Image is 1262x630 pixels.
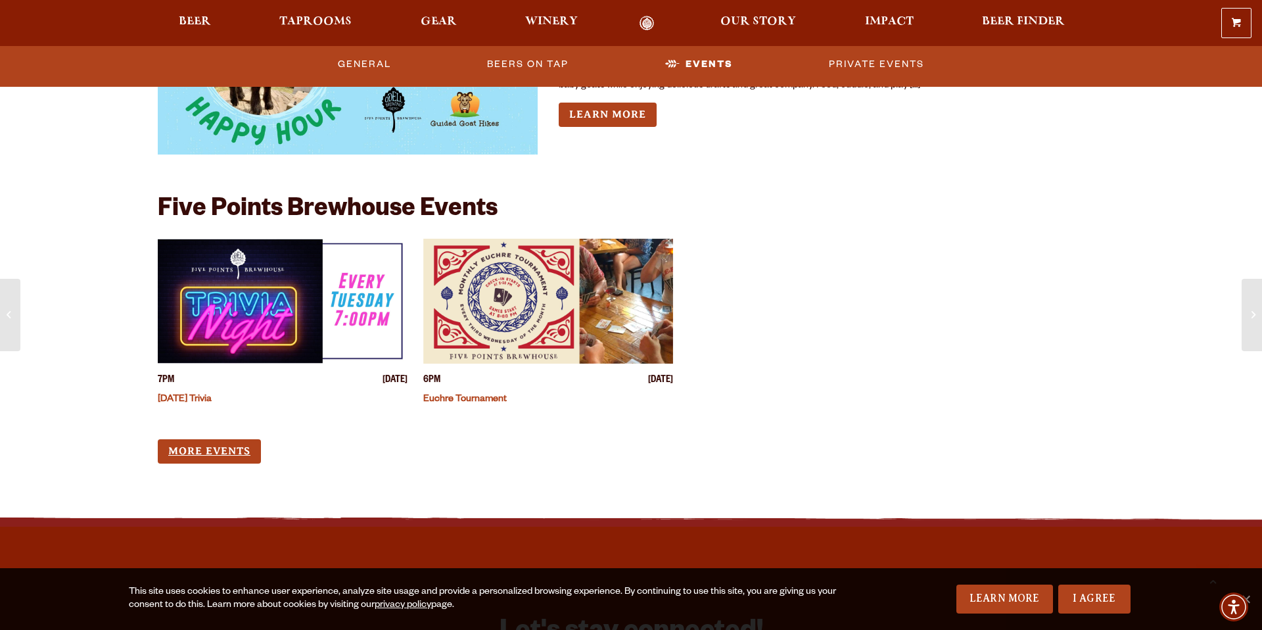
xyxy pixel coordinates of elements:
[179,16,211,27] span: Beer
[660,49,738,80] a: Events
[824,49,929,80] a: Private Events
[421,16,457,27] span: Gear
[517,16,586,31] a: Winery
[158,197,498,226] h2: Five Points Brewhouse Events
[648,374,673,388] span: [DATE]
[712,16,805,31] a: Our Story
[865,16,914,27] span: Impact
[525,16,578,27] span: Winery
[333,49,396,80] a: General
[412,16,465,31] a: Gear
[158,439,261,464] a: More Events (opens in a new window)
[279,16,352,27] span: Taprooms
[1196,564,1229,597] a: Scroll to top
[158,395,212,405] a: [DATE] Trivia
[383,374,408,388] span: [DATE]
[720,16,796,27] span: Our Story
[158,239,408,364] a: View event details
[482,49,574,80] a: Beers on Tap
[1219,593,1248,621] div: Accessibility Menu
[158,374,174,388] span: 7PM
[856,16,922,31] a: Impact
[423,239,673,364] a: View event details
[1058,585,1131,614] a: I Agree
[622,16,671,31] a: Odell Home
[956,585,1053,614] a: Learn More
[129,586,847,612] div: This site uses cookies to enhance user experience, analyze site usage and provide a personalized ...
[170,16,220,31] a: Beer
[423,374,440,388] span: 6PM
[375,600,431,611] a: privacy policy
[559,103,657,127] a: Learn more about Goat Happy Hour
[423,395,507,405] a: Euchre Tournament
[271,16,360,31] a: Taprooms
[982,16,1065,27] span: Beer Finder
[973,16,1073,31] a: Beer Finder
